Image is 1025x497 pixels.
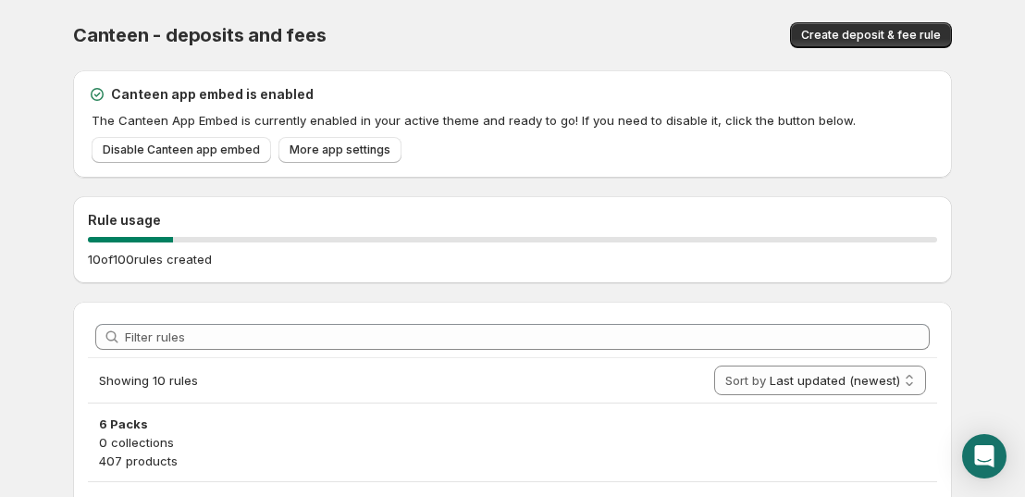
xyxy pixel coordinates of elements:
[92,111,937,130] p: The Canteen App Embed is currently enabled in your active theme and ready to go! If you need to d...
[290,143,390,157] span: More app settings
[790,22,952,48] button: Create deposit & fee rule
[99,415,926,433] h3: 6 Packs
[99,433,926,452] p: 0 collections
[801,28,941,43] span: Create deposit & fee rule
[962,434,1006,478] div: Open Intercom Messenger
[88,211,937,230] h2: Rule usage
[125,324,930,350] input: Filter rules
[88,250,212,268] p: 10 of 100 rules created
[92,137,271,163] a: Disable Canteen app embed
[103,143,260,157] span: Disable Canteen app embed
[111,85,314,104] h2: Canteen app embed is enabled
[99,452,926,470] p: 407 products
[278,137,401,163] a: More app settings
[73,24,327,46] span: Canteen - deposits and fees
[99,373,198,388] span: Showing 10 rules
